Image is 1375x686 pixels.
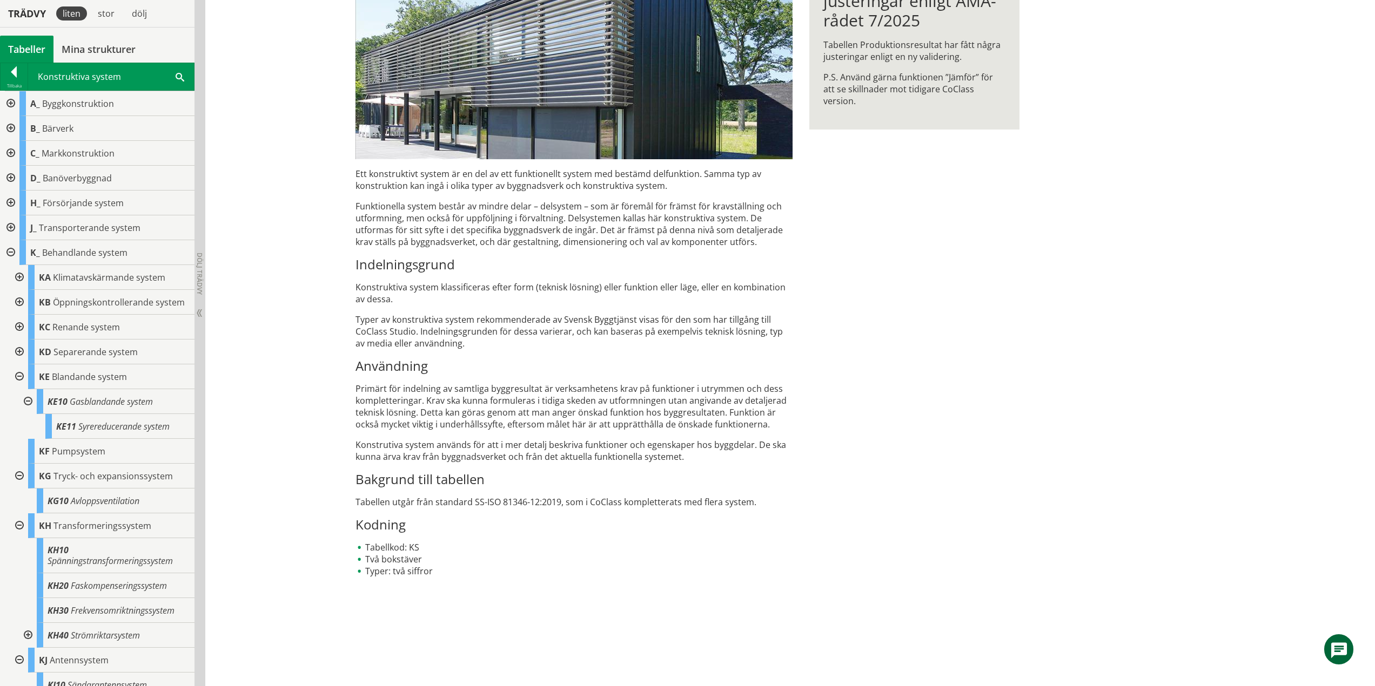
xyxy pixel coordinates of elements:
span: Avloppsventilation [71,495,139,507]
span: Bärverk [42,123,73,134]
span: KC [39,321,50,333]
span: Blandande system [52,371,127,383]
div: liten [56,6,87,21]
span: Gasblandande system [70,396,153,407]
li: Typer: två siffror [356,565,793,577]
span: Renande system [52,321,120,333]
li: Tabellkod: KS [356,541,793,553]
span: A_ [30,98,40,110]
span: J_ [30,222,37,234]
span: KG [39,470,51,482]
p: Konstruktiva system klassificeras efter form (teknisk lösning) eller funktion eller läge, eller e... [356,281,793,305]
span: Strömriktarsystem [71,629,140,641]
li: Två bokstäver [356,553,793,565]
span: KE [39,371,50,383]
span: C_ [30,147,39,159]
span: Antennsystem [50,654,109,666]
div: dölj [125,6,153,21]
span: K_ [30,247,40,259]
p: Typer av konstruktiva system rekommenderade av Svensk Byggtjänst visas för den som har tillgång t... [356,314,793,349]
span: KE10 [48,396,68,407]
span: Öppningskontrollerande system [53,296,185,308]
span: Byggkonstruktion [42,98,114,110]
span: Behandlande system [42,247,128,259]
h3: Användning [356,358,793,374]
span: Transporterande system [39,222,140,234]
span: KE11 [56,420,76,432]
div: Tabellen utgår från standard SS-ISO 81346-12:2019, som i CoClass kompletterats med flera system. [356,168,793,577]
h3: Indelningsgrund [356,256,793,273]
span: KH30 [48,605,69,616]
span: Markkonstruktion [42,147,115,159]
p: Tabellen Produktionsresultat har fått några justeringar enligt en ny validering. [823,39,1005,63]
span: KB [39,296,51,308]
span: Spänningstransformeringssystem [48,555,173,567]
span: Faskompenseringssystem [71,580,167,592]
span: KD [39,346,51,358]
span: B_ [30,123,40,134]
span: KH20 [48,580,69,592]
span: Klimatavskärmande system [53,271,165,283]
span: KH40 [48,629,69,641]
p: P.S. Använd gärna funktionen ”Jämför” för att se skillnader mot tidigare CoClass version. [823,71,1005,107]
span: KF [39,445,50,457]
div: Trädvy [2,8,52,19]
span: Frekvensomriktningssystem [71,605,175,616]
div: stor [91,6,121,21]
h3: Kodning [356,517,793,533]
a: Mina strukturer [53,36,144,63]
span: Banöverbyggnad [43,172,112,184]
p: Funktionella system består av mindre delar – delsystem – som är föremål för främst för krav­ställ... [356,200,793,248]
p: Primärt för indelning av samtliga byggresultat är verksamhetens krav på funktioner i ut­rym­men o... [356,383,793,430]
span: KH10 [48,544,69,556]
div: Konstruktiva system [28,63,194,90]
span: Tryck- och expansionssystem [53,470,173,482]
span: KA [39,271,51,283]
span: KG10 [48,495,69,507]
span: Separerande system [53,346,138,358]
p: Konstrutiva system används för att i mer detalj beskriva funktioner och egenskaper hos byggdelar.... [356,439,793,463]
span: Sök i tabellen [176,71,184,82]
span: D_ [30,172,41,184]
h3: Bakgrund till tabellen [356,471,793,487]
span: KH [39,520,51,532]
span: Dölj trädvy [195,253,204,295]
span: KJ [39,654,48,666]
span: Pumpsystem [52,445,105,457]
span: Försörjande system [43,197,124,209]
div: Tillbaka [1,81,28,90]
span: H_ [30,197,41,209]
p: Ett konstruktivt system är en del av ett funktionellt system med bestämd delfunktion. Samma typ a... [356,168,793,192]
span: Syrereducerande system [78,420,170,432]
span: Transformeringssystem [53,520,151,532]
